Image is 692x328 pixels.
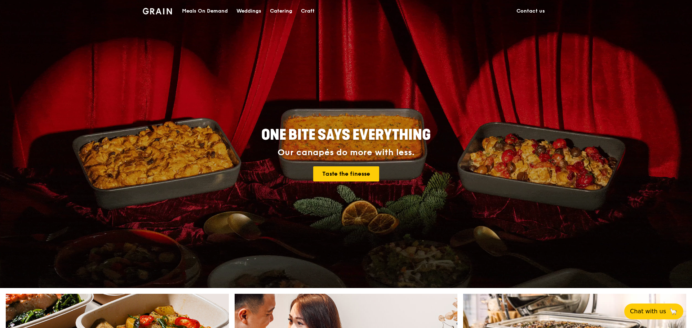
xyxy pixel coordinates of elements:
[143,8,172,14] img: Grain
[669,307,678,316] span: 🦙
[270,0,292,22] div: Catering
[624,304,683,319] button: Chat with us🦙
[301,0,315,22] div: Craft
[261,126,431,144] span: ONE BITE SAYS EVERYTHING
[216,148,476,158] div: Our canapés do more with less.
[182,0,228,22] div: Meals On Demand
[232,0,266,22] a: Weddings
[266,0,297,22] a: Catering
[236,0,261,22] div: Weddings
[313,166,379,181] a: Taste the finesse
[630,307,666,316] span: Chat with us
[512,0,549,22] a: Contact us
[297,0,319,22] a: Craft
